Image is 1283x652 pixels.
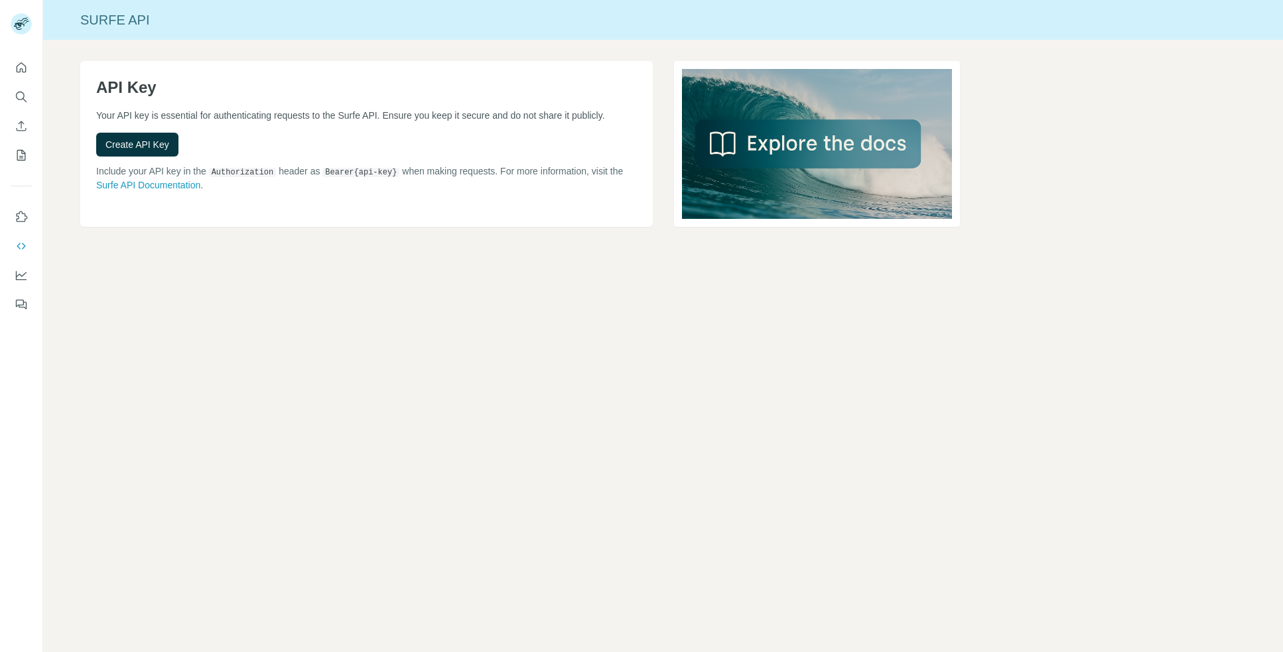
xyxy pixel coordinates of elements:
p: Your API key is essential for authenticating requests to the Surfe API. Ensure you keep it secure... [96,109,637,122]
button: My lists [11,143,32,167]
a: Surfe API Documentation [96,180,200,190]
button: Enrich CSV [11,114,32,138]
button: Feedback [11,293,32,316]
span: Create API Key [105,138,169,151]
div: Surfe API [43,11,1283,29]
code: Authorization [209,168,277,177]
button: Quick start [11,56,32,80]
button: Create API Key [96,133,178,157]
p: Include your API key in the header as when making requests. For more information, visit the . [96,164,637,192]
button: Search [11,85,32,109]
button: Dashboard [11,263,32,287]
button: Use Surfe API [11,234,32,258]
button: Use Surfe on LinkedIn [11,205,32,229]
code: Bearer {api-key} [322,168,399,177]
h1: API Key [96,77,637,98]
